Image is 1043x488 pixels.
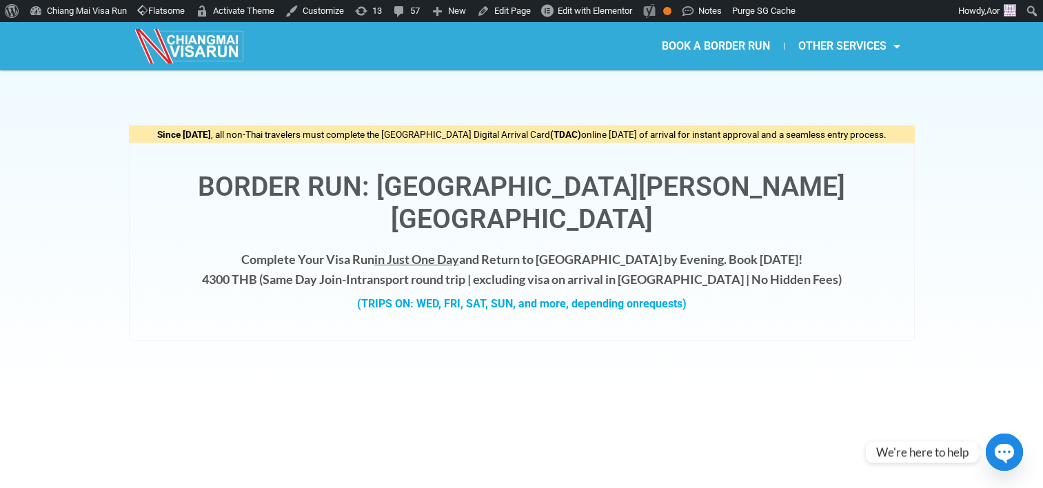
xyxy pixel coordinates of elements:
div: OK [663,7,671,15]
strong: (TRIPS ON: WED, FRI, SAT, SUN, and more, depending on [357,297,687,310]
span: Edit with Elementor [558,6,632,16]
h1: Border Run: [GEOGRAPHIC_DATA][PERSON_NAME][GEOGRAPHIC_DATA] [143,171,900,236]
strong: Since [DATE] [157,129,211,140]
a: OTHER SERVICES [784,30,914,62]
span: requests) [639,297,687,310]
strong: (TDAC) [550,129,581,140]
strong: Same Day Join-In [263,272,357,287]
a: BOOK A BORDER RUN [648,30,784,62]
h4: Complete Your Visa Run and Return to [GEOGRAPHIC_DATA] by Evening. Book [DATE]! 4300 THB ( transp... [143,250,900,289]
span: in Just One Day [374,252,459,267]
span: , all non-Thai travelers must complete the [GEOGRAPHIC_DATA] Digital Arrival Card online [DATE] o... [157,129,887,140]
nav: Menu [521,30,914,62]
span: Aor [986,6,1000,16]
